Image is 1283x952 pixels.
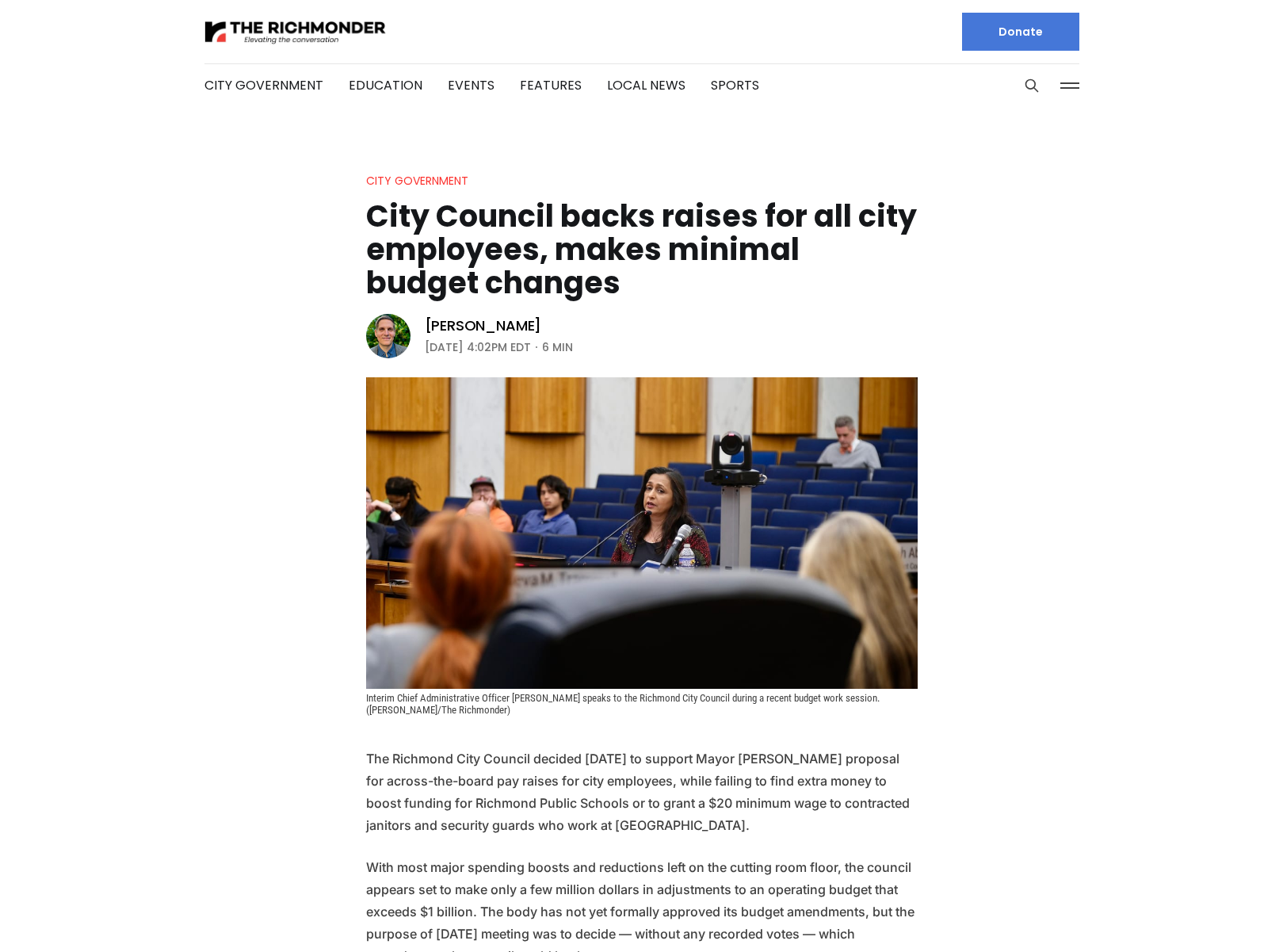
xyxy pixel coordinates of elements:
iframe: portal-trigger [1148,874,1283,952]
a: Donate [962,13,1079,51]
img: City Council backs raises for all city employees, makes minimal budget changes [366,377,918,689]
time: [DATE] 4:02PM EDT [425,338,531,357]
a: Local News [607,76,685,94]
a: Features [520,76,582,94]
span: Interim Chief Administrative Officer [PERSON_NAME] speaks to the Richmond City Council during a r... [366,692,882,716]
a: City Government [204,76,323,94]
span: 6 min [542,338,573,357]
a: City Government [366,173,468,189]
a: Events [448,76,494,94]
a: [PERSON_NAME] [425,316,542,335]
button: Search this site [1020,74,1044,97]
p: The Richmond City Council decided [DATE] to support Mayor [PERSON_NAME] proposal for across-the-b... [366,747,918,836]
a: Sports [711,76,759,94]
h1: City Council backs raises for all city employees, makes minimal budget changes [366,200,918,300]
a: Education [349,76,422,94]
img: Graham Moomaw [366,314,410,358]
img: The Richmonder [204,18,387,46]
